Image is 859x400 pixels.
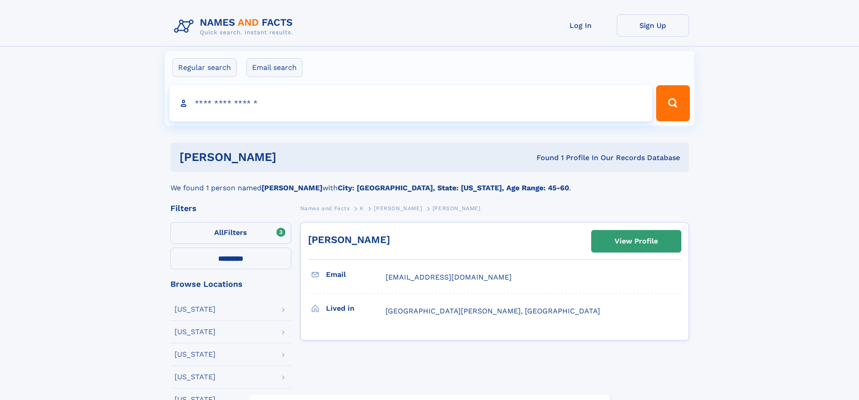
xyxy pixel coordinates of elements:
[170,280,291,288] div: Browse Locations
[326,267,386,282] h3: Email
[592,230,681,252] a: View Profile
[175,351,216,358] div: [US_STATE]
[374,202,422,214] a: [PERSON_NAME]
[170,222,291,244] label: Filters
[179,152,407,163] h1: [PERSON_NAME]
[308,234,390,245] a: [PERSON_NAME]
[615,231,658,252] div: View Profile
[175,373,216,381] div: [US_STATE]
[175,306,216,313] div: [US_STATE]
[432,205,481,211] span: [PERSON_NAME]
[170,172,689,193] div: We found 1 person named with .
[406,153,680,163] div: Found 1 Profile In Our Records Database
[300,202,350,214] a: Names and Facts
[175,328,216,336] div: [US_STATE]
[374,205,422,211] span: [PERSON_NAME]
[326,301,386,316] h3: Lived in
[214,228,224,237] span: All
[386,307,600,315] span: [GEOGRAPHIC_DATA][PERSON_NAME], [GEOGRAPHIC_DATA]
[386,273,512,281] span: [EMAIL_ADDRESS][DOMAIN_NAME]
[617,14,689,37] a: Sign Up
[246,58,303,77] label: Email search
[262,184,322,192] b: [PERSON_NAME]
[545,14,617,37] a: Log In
[360,202,364,214] a: K
[172,58,237,77] label: Regular search
[170,14,300,39] img: Logo Names and Facts
[360,205,364,211] span: K
[338,184,569,192] b: City: [GEOGRAPHIC_DATA], State: [US_STATE], Age Range: 45-60
[170,85,652,121] input: search input
[170,204,291,212] div: Filters
[656,85,689,121] button: Search Button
